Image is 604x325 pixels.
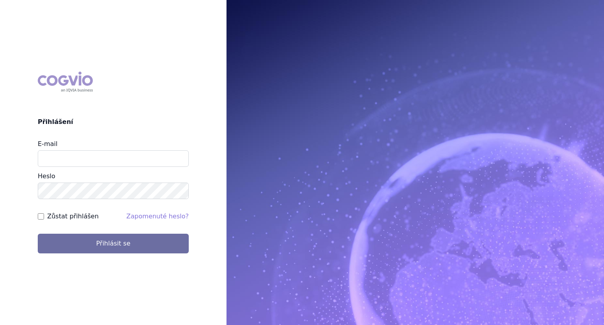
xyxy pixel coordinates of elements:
h2: Přihlášení [38,117,189,127]
label: Zůstat přihlášen [47,212,99,221]
a: Zapomenuté heslo? [126,212,189,220]
label: Heslo [38,172,55,180]
button: Přihlásit se [38,234,189,253]
label: E-mail [38,140,57,148]
div: COGVIO [38,72,93,92]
